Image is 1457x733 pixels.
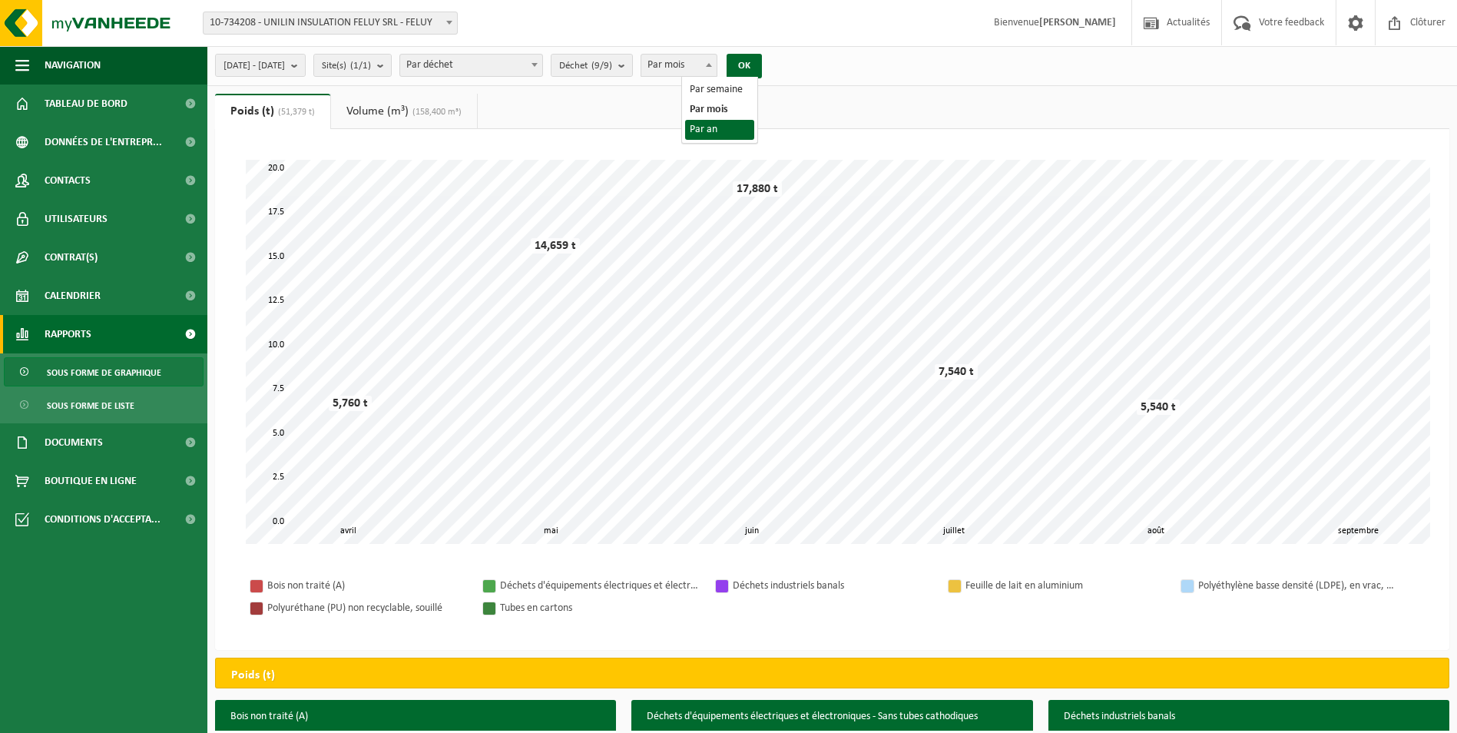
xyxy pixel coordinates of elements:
[4,357,204,386] a: Sous forme de graphique
[215,94,330,129] a: Poids (t)
[727,54,762,78] button: OK
[47,358,161,387] span: Sous forme de graphique
[399,54,543,77] span: Par déchet
[965,576,1165,595] div: Feuille de lait en aluminium
[531,238,580,254] div: 14,659 t
[45,277,101,315] span: Calendrier
[45,200,108,238] span: Utilisateurs
[267,599,467,618] div: Polyuréthane (PU) non recyclable, souillé
[500,576,700,595] div: Déchets d'équipements électriques et électroniques - Sans tubes cathodiques
[733,181,782,197] div: 17,880 t
[641,55,717,76] span: Par mois
[4,390,204,420] a: Sous forme de liste
[331,94,477,129] a: Volume (m³)
[47,391,134,420] span: Sous forme de liste
[350,61,371,71] count: (1/1)
[45,85,127,123] span: Tableau de bord
[500,599,700,618] div: Tubes en cartons
[400,55,542,76] span: Par déchet
[1039,17,1116,28] strong: [PERSON_NAME]
[45,315,91,353] span: Rapports
[685,80,754,100] li: Par semaine
[322,55,371,78] span: Site(s)
[1137,400,1180,415] div: 5,540 t
[45,238,98,277] span: Contrat(s)
[216,658,290,692] h2: Poids (t)
[45,423,103,462] span: Documents
[45,46,101,85] span: Navigation
[685,100,754,120] li: Par mois
[45,500,161,539] span: Conditions d'accepta...
[685,120,754,140] li: Par an
[274,108,315,117] span: (51,379 t)
[1198,576,1398,595] div: Polyéthylène basse densité (LDPE), en vrac, naturel/coloré (80/20)
[935,364,978,380] div: 7,540 t
[204,12,457,34] span: 10-734208 - UNILIN INSULATION FELUY SRL - FELUY
[551,54,633,77] button: Déchet(9/9)
[224,55,285,78] span: [DATE] - [DATE]
[215,54,306,77] button: [DATE] - [DATE]
[329,396,372,411] div: 5,760 t
[409,108,462,117] span: (158,400 m³)
[267,576,467,595] div: Bois non traité (A)
[45,161,91,200] span: Contacts
[45,462,137,500] span: Boutique en ligne
[641,54,717,77] span: Par mois
[313,54,392,77] button: Site(s)(1/1)
[45,123,162,161] span: Données de l'entrepr...
[203,12,458,35] span: 10-734208 - UNILIN INSULATION FELUY SRL - FELUY
[591,61,612,71] count: (9/9)
[559,55,612,78] span: Déchet
[733,576,932,595] div: Déchets industriels banals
